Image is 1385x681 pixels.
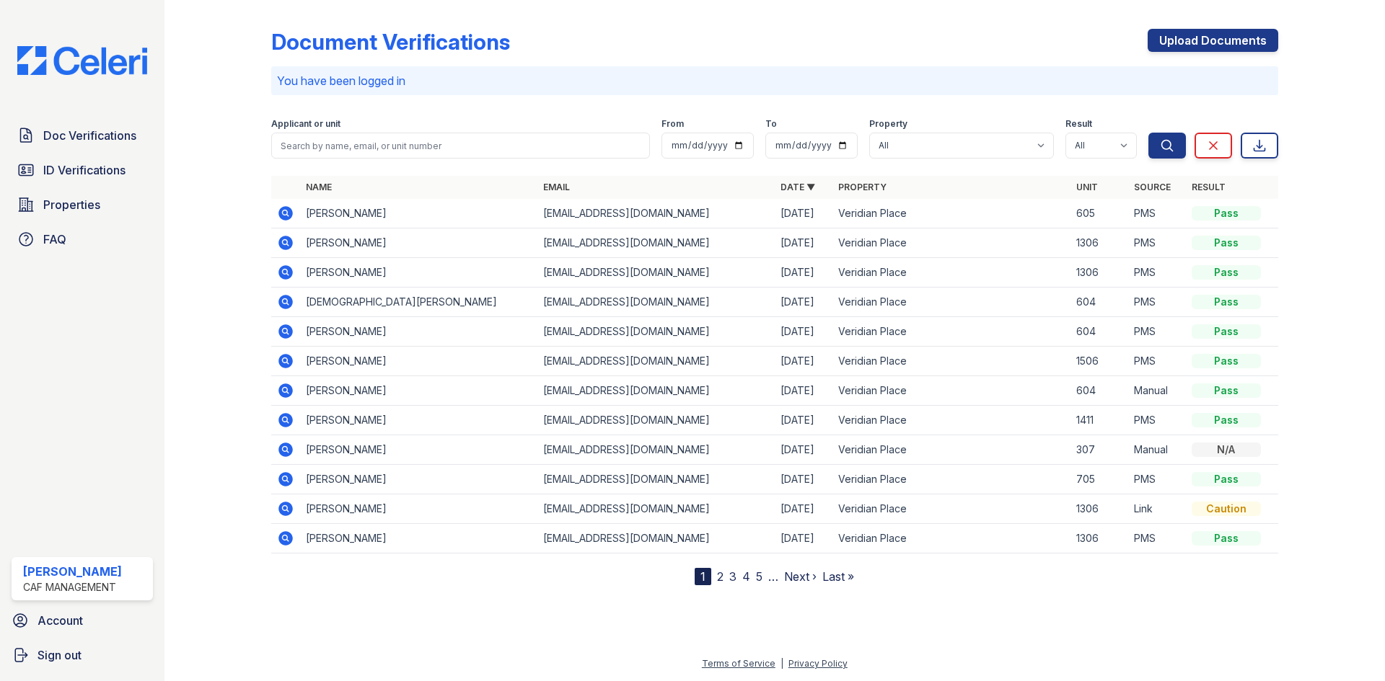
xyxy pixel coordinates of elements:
td: Veridian Place [832,199,1070,228]
span: Account [38,612,83,629]
td: [EMAIL_ADDRESS][DOMAIN_NAME] [537,288,775,317]
td: [EMAIL_ADDRESS][DOMAIN_NAME] [537,435,775,465]
td: 1306 [1070,228,1128,258]
a: Name [306,182,332,192]
div: Pass [1192,236,1261,250]
td: PMS [1128,258,1186,288]
div: Pass [1192,413,1261,427]
a: 4 [742,569,750,584]
td: 604 [1070,317,1128,347]
a: Unit [1076,182,1098,192]
a: ID Verifications [12,156,153,184]
td: Veridian Place [832,228,1070,258]
div: Caution [1192,502,1261,516]
a: 2 [717,569,724,584]
td: Veridian Place [832,494,1070,524]
td: [DEMOGRAPHIC_DATA][PERSON_NAME] [300,288,537,317]
td: [DATE] [775,288,832,317]
div: | [781,658,783,669]
td: [EMAIL_ADDRESS][DOMAIN_NAME] [537,524,775,553]
td: Manual [1128,376,1186,406]
td: [DATE] [775,524,832,553]
div: Pass [1192,265,1261,280]
td: 604 [1070,376,1128,406]
a: Property [838,182,887,192]
a: Terms of Service [702,658,775,669]
td: 604 [1070,288,1128,317]
input: Search by name, email, or unit number [271,133,650,159]
span: Doc Verifications [43,127,136,144]
td: [DATE] [775,465,832,494]
td: PMS [1128,317,1186,347]
td: [DATE] [775,199,832,228]
td: [EMAIL_ADDRESS][DOMAIN_NAME] [537,465,775,494]
a: Source [1134,182,1171,192]
div: Document Verifications [271,29,510,55]
td: [DATE] [775,406,832,435]
a: Doc Verifications [12,121,153,150]
span: FAQ [43,231,66,248]
a: FAQ [12,225,153,254]
td: [DATE] [775,228,832,258]
div: Pass [1192,531,1261,546]
td: 1306 [1070,524,1128,553]
div: Pass [1192,472,1261,486]
td: 307 [1070,435,1128,465]
span: … [768,568,778,585]
td: 705 [1070,465,1128,494]
td: [EMAIL_ADDRESS][DOMAIN_NAME] [537,406,775,435]
td: [EMAIL_ADDRESS][DOMAIN_NAME] [537,347,775,376]
a: Sign out [6,641,159,669]
td: [PERSON_NAME] [300,524,537,553]
td: PMS [1128,228,1186,258]
td: [DATE] [775,317,832,347]
td: 1506 [1070,347,1128,376]
a: Date ▼ [781,182,815,192]
td: PMS [1128,288,1186,317]
label: Applicant or unit [271,118,340,130]
td: [PERSON_NAME] [300,435,537,465]
span: ID Verifications [43,161,126,179]
td: [PERSON_NAME] [300,199,537,228]
img: CE_Logo_Blue-a8612792a0a2168367f1c8372b55b34899dd931a85d93a1a3d3e32e68fde9ad4.png [6,46,159,75]
label: From [661,118,684,130]
td: 1306 [1070,494,1128,524]
td: Manual [1128,435,1186,465]
td: [EMAIL_ADDRESS][DOMAIN_NAME] [537,258,775,288]
td: [DATE] [775,347,832,376]
div: [PERSON_NAME] [23,563,122,580]
td: [EMAIL_ADDRESS][DOMAIN_NAME] [537,317,775,347]
td: [PERSON_NAME] [300,258,537,288]
td: [EMAIL_ADDRESS][DOMAIN_NAME] [537,199,775,228]
td: [EMAIL_ADDRESS][DOMAIN_NAME] [537,376,775,406]
td: [PERSON_NAME] [300,317,537,347]
a: Result [1192,182,1226,192]
td: PMS [1128,524,1186,553]
div: N/A [1192,442,1261,457]
div: Pass [1192,383,1261,398]
div: 1 [695,568,711,585]
td: Veridian Place [832,465,1070,494]
td: [EMAIL_ADDRESS][DOMAIN_NAME] [537,494,775,524]
div: CAF Management [23,580,122,595]
a: Email [543,182,570,192]
a: Next › [784,569,817,584]
a: Account [6,606,159,635]
td: [DATE] [775,258,832,288]
td: Veridian Place [832,347,1070,376]
td: Veridian Place [832,435,1070,465]
td: 1411 [1070,406,1128,435]
td: [PERSON_NAME] [300,347,537,376]
p: You have been logged in [277,72,1272,89]
td: PMS [1128,199,1186,228]
td: Link [1128,494,1186,524]
td: Veridian Place [832,524,1070,553]
a: 5 [756,569,762,584]
td: 1306 [1070,258,1128,288]
td: PMS [1128,347,1186,376]
a: Upload Documents [1148,29,1278,52]
td: [DATE] [775,435,832,465]
td: Veridian Place [832,258,1070,288]
td: Veridian Place [832,317,1070,347]
td: Veridian Place [832,288,1070,317]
